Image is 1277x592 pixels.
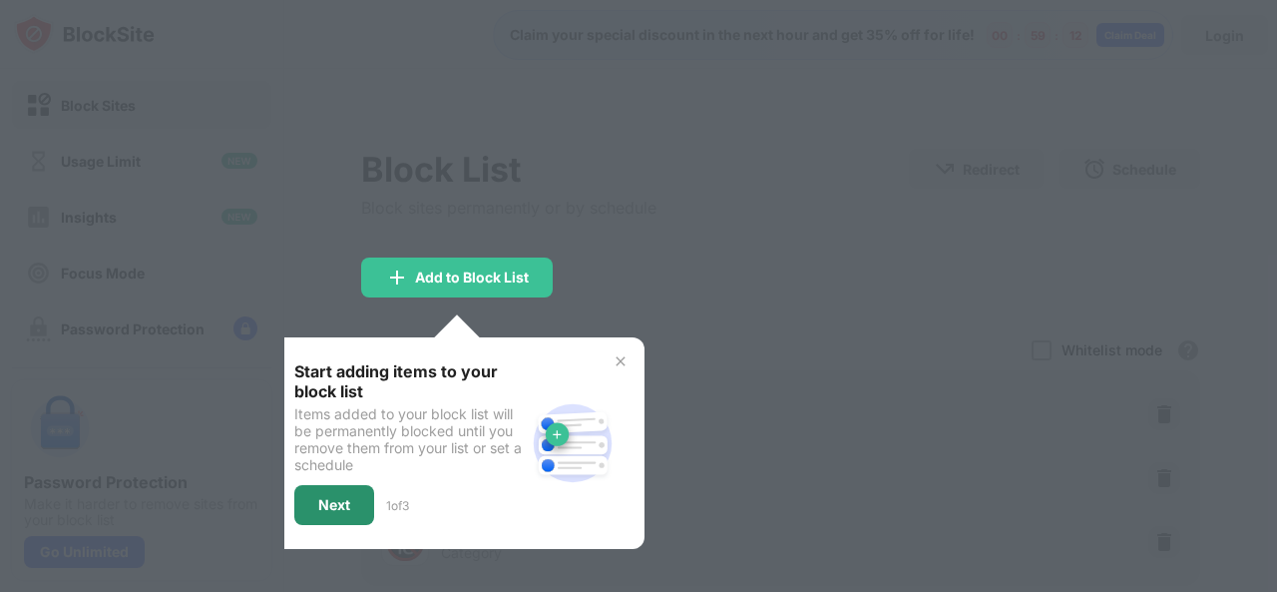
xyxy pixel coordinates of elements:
[294,405,525,473] div: Items added to your block list will be permanently blocked until you remove them from your list o...
[294,361,525,401] div: Start adding items to your block list
[386,498,409,513] div: 1 of 3
[415,270,529,286] div: Add to Block List
[613,353,629,369] img: x-button.svg
[318,497,350,513] div: Next
[525,395,621,491] img: block-site.svg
